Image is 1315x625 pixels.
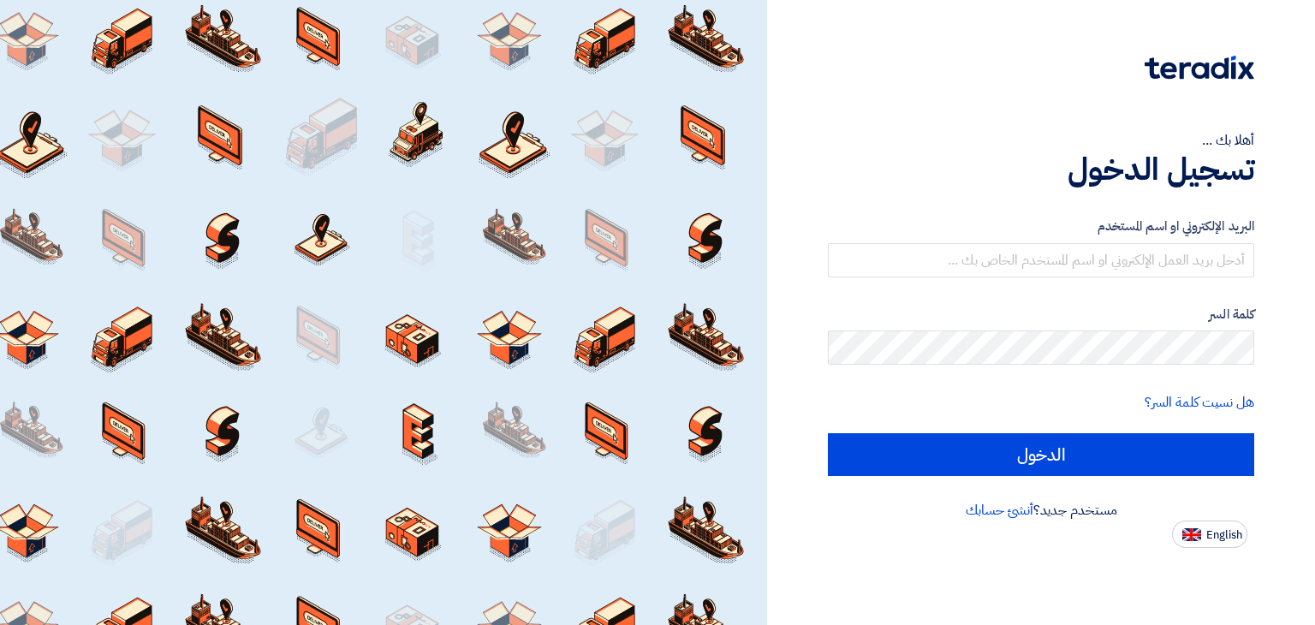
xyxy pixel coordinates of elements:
[828,217,1254,236] label: البريد الإلكتروني او اسم المستخدم
[1182,528,1201,541] img: en-US.png
[1206,529,1242,541] span: English
[828,433,1254,476] input: الدخول
[1145,56,1254,80] img: Teradix logo
[966,500,1033,521] a: أنشئ حسابك
[828,305,1254,324] label: كلمة السر
[1145,392,1254,413] a: هل نسيت كلمة السر؟
[828,151,1254,188] h1: تسجيل الدخول
[828,130,1254,151] div: أهلا بك ...
[828,500,1254,521] div: مستخدم جديد؟
[828,243,1254,277] input: أدخل بريد العمل الإلكتروني او اسم المستخدم الخاص بك ...
[1172,521,1247,548] button: English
